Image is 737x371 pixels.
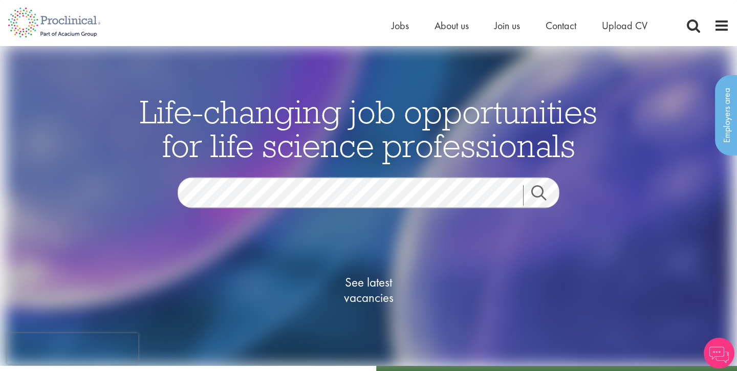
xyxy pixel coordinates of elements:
a: See latestvacancies [317,233,420,346]
span: See latest vacancies [317,274,420,305]
span: Life-changing job opportunities for life science professionals [140,91,597,165]
a: About us [435,19,469,32]
a: Jobs [392,19,409,32]
a: Upload CV [602,19,647,32]
iframe: reCAPTCHA [7,333,138,364]
a: Job search submit button [523,185,567,205]
img: Chatbot [704,338,734,368]
a: Contact [546,19,576,32]
a: Join us [494,19,520,32]
img: candidate home [5,46,732,366]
